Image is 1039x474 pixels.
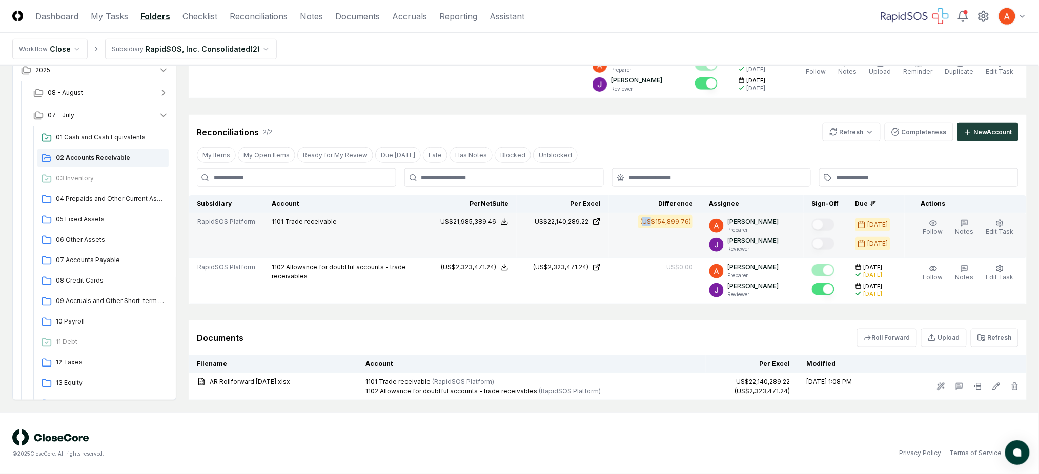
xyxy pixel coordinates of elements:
p: [PERSON_NAME] [611,76,662,85]
a: Dashboard [35,10,78,23]
button: Mark complete [812,264,834,276]
span: ( RapidSOS Platform ) [432,378,494,385]
p: Reviewer [611,85,662,93]
div: Account [272,199,416,208]
button: NewAccount [957,123,1018,141]
span: 01 Cash and Cash Equivalents [56,133,165,142]
div: Due [855,199,897,208]
span: Notes [955,228,974,235]
div: (US$154,899.76) [640,217,691,226]
a: 01 Cash and Cash Equivalents [37,128,169,147]
p: [PERSON_NAME] [728,217,779,226]
span: RapidSOS Platform [197,263,255,272]
th: Subsidiary [189,195,264,213]
a: 07 Accounts Payable [37,251,169,270]
a: 06 Other Assets [37,231,169,249]
span: Duplicate [945,68,974,75]
th: Filename [189,355,358,373]
p: Preparer [728,226,779,234]
button: My Open Items [238,147,295,163]
img: ACg8ocK3mdmu6YYpaRl40uhUUGu9oxSxFSb1vbjsnEih2JuwAH1PGA=s96-c [999,8,1015,25]
button: Mark complete [812,283,834,295]
span: 2025 [35,66,50,75]
span: 14 Revenue [56,399,165,408]
img: ACg8ocK3mdmu6YYpaRl40uhUUGu9oxSxFSb1vbjsnEih2JuwAH1PGA=s96-c [709,219,724,233]
span: Follow [923,228,943,235]
div: © 2025 CloseCore. All rights reserved. [12,450,520,458]
a: 03 Inventory [37,169,169,188]
a: (US$2,323,471.24) [525,263,601,272]
a: Terms of Service [950,448,1002,458]
div: [DATE] [864,290,883,298]
div: (US$2,323,471.24) [441,263,496,272]
a: Assistant [490,10,524,23]
a: 12 Taxes [37,354,169,372]
a: Privacy Policy [900,448,942,458]
a: AR Rollforward [DATE].xlsx [197,377,349,386]
span: Edit Task [986,273,1014,281]
span: 07 - July [48,111,74,120]
div: 2 / 2 [263,127,272,137]
span: Trade receivable [285,218,337,225]
p: Reviewer [728,245,779,253]
button: 2025 [13,59,177,81]
a: 05 Fixed Assets [37,210,169,229]
button: Mark complete [695,77,718,90]
td: [DATE] 1:08 PM [798,373,884,400]
button: Due Today [375,147,421,163]
a: 14 Revenue [37,395,169,413]
p: [PERSON_NAME] [728,236,779,245]
div: US$22,140,289.22 [535,217,588,226]
img: ACg8ocKTC56tjQR6-o9bi8poVV4j_qMfO6M0RniyL9InnBgkmYdNig=s96-c [593,77,607,92]
span: 09 Accruals and Other Short-term Liabilities [56,296,165,306]
th: Per Excel [706,355,798,373]
a: 11 Debt [37,333,169,352]
button: (US$2,323,471.24) [441,263,508,272]
button: atlas-launcher [1005,440,1030,465]
button: Edit Task [984,217,1016,239]
a: Reconciliations [230,10,288,23]
img: Logo [12,11,23,21]
button: Notes [837,57,859,78]
img: RapidSOS logo [881,8,949,25]
span: 03 Inventory [56,174,165,183]
span: 13 Equity [56,378,165,387]
button: US$21,985,389.46 [440,217,508,226]
span: 1102 [272,263,284,271]
button: Unblocked [533,147,578,163]
button: Edit Task [984,57,1016,78]
span: Notes [839,68,857,75]
th: Assignee [701,195,804,213]
span: RapidSOS Platform [197,217,255,226]
div: (US$2,323,471.24) [533,263,588,272]
span: 10 Payroll [56,317,165,326]
a: Accruals [392,10,427,23]
button: Mark complete [812,238,834,250]
p: [PERSON_NAME] [728,263,779,272]
span: 05 Fixed Assets [56,214,165,224]
div: Documents [197,332,243,344]
th: Per NetSuite [424,195,517,213]
span: Edit Task [986,228,1014,235]
button: 07 - July [25,104,177,126]
button: Edit Task [984,263,1016,284]
button: Follow [921,263,945,284]
span: 11 Debt [56,337,165,347]
span: Edit Task [986,68,1014,75]
span: Follow [923,273,943,281]
a: US$22,140,289.22 [525,217,601,226]
div: US$21,985,389.46 [440,217,496,226]
button: Upload [921,329,967,347]
div: [DATE] [864,271,883,279]
span: [DATE] [864,283,883,290]
div: 1102 Allowance for doubtful accounts - trade receivables [365,386,698,396]
p: Preparer [728,272,779,279]
button: Duplicate [943,57,976,78]
div: Reconciliations [197,126,259,138]
span: Allowance for doubtful accounts - trade receivables [272,263,406,280]
img: logo [12,429,89,446]
div: [DATE] [747,66,766,73]
button: Ready for My Review [297,147,373,163]
button: Refresh [823,123,881,141]
p: Reviewer [728,291,779,298]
